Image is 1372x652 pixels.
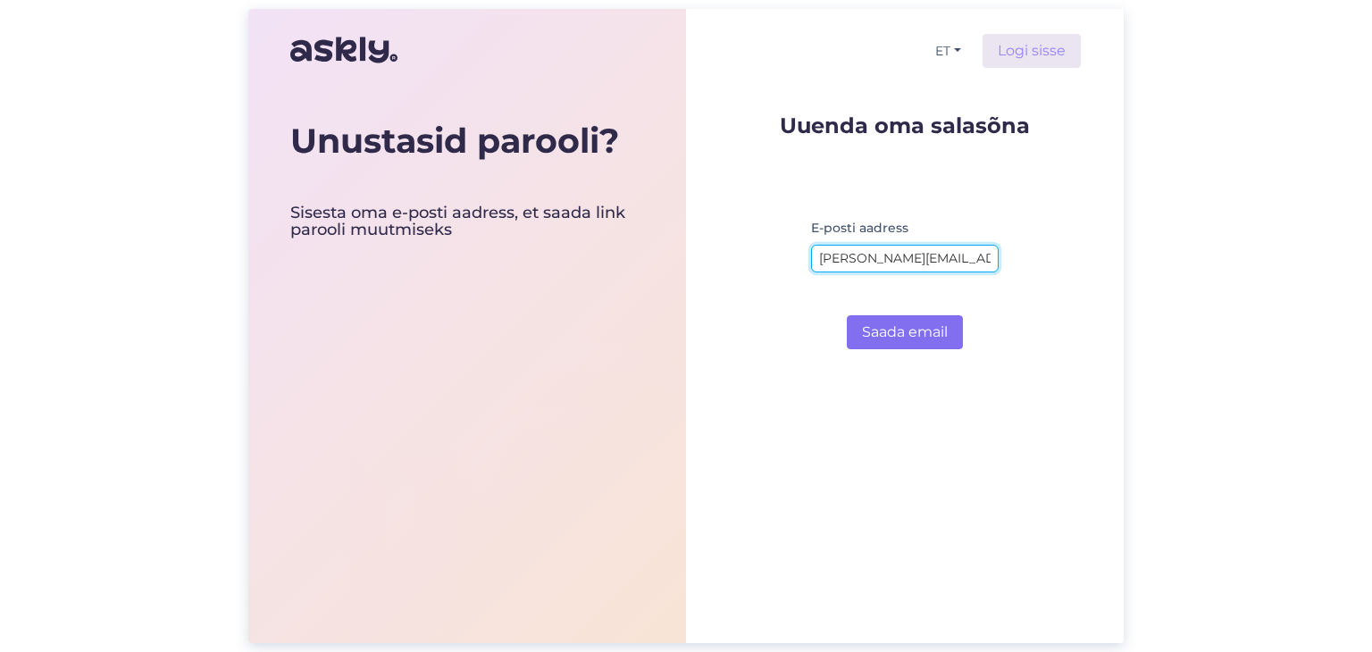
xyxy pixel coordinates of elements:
[290,29,397,71] img: Askly
[811,245,999,272] input: Sisesta e-posti aadress
[780,114,1030,137] p: Uuenda oma salasõna
[290,121,644,162] div: Unustasid parooli?
[290,205,644,240] div: Sisesta oma e-posti aadress, et saada link parooli muutmiseks
[811,219,908,238] label: E-posti aadress
[983,34,1081,68] a: Logi sisse
[928,38,968,64] button: ET
[847,315,963,349] button: Saada email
